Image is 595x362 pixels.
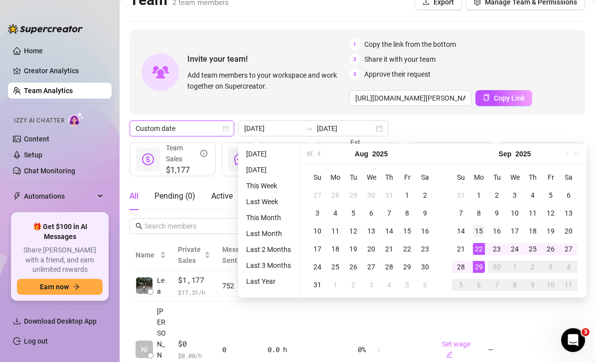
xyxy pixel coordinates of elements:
div: 3 [365,279,377,291]
span: message [234,153,246,165]
td: 2025-08-20 [362,240,380,258]
div: 26 [347,261,359,273]
div: 27 [311,189,323,201]
td: 2025-09-06 [560,186,578,204]
th: Sa [416,168,434,186]
td: 2025-08-03 [308,204,326,222]
span: $0 [178,338,210,350]
div: 29 [473,261,485,273]
th: Th [380,168,398,186]
th: We [506,168,524,186]
th: Su [308,168,326,186]
li: [DATE] [242,164,295,176]
div: 18 [329,243,341,255]
td: 2025-09-01 [470,186,488,204]
button: Last year (Control + left) [303,144,314,164]
div: 0.0 h [268,344,306,355]
input: Start date [244,123,301,134]
div: 9 [419,207,431,219]
span: download [13,317,21,325]
span: Private Sales [178,245,201,264]
div: 8 [473,207,485,219]
a: Creator Analytics [24,63,104,79]
td: 2025-08-05 [344,204,362,222]
span: 3 [582,328,590,336]
span: $ 17.31 /h [178,287,210,297]
li: This Week [242,180,295,192]
div: 4 [383,279,395,291]
td: 2025-09-26 [542,240,560,258]
td: 2025-08-04 [326,204,344,222]
span: Download Desktop App [24,317,97,325]
li: This Month [242,212,295,224]
div: 13 [563,207,575,219]
td: 2025-09-04 [524,186,542,204]
span: Lea [157,275,166,297]
div: 1 [473,189,485,201]
div: 0 [222,344,256,355]
a: Content [24,135,49,143]
td: 2025-10-04 [560,258,578,276]
td: 2025-08-09 [416,204,434,222]
td: 2025-08-24 [308,258,326,276]
td: 2025-08-26 [344,258,362,276]
span: swap-right [305,124,313,132]
td: 2025-10-05 [452,276,470,294]
div: 4 [329,207,341,219]
td: 2025-08-06 [362,204,380,222]
div: 30 [365,189,377,201]
td: 2025-09-05 [398,276,416,294]
td: 2025-09-19 [542,222,560,240]
div: 30 [419,261,431,273]
a: Set wageedit [442,340,470,359]
td: 2025-08-27 [362,258,380,276]
div: 8 [401,207,413,219]
span: Earn now [40,283,69,291]
span: Automations [24,188,95,204]
div: 20 [563,225,575,237]
div: 10 [311,225,323,237]
td: 2025-08-21 [380,240,398,258]
li: Last Month [242,228,295,240]
div: 21 [383,243,395,255]
td: 2025-09-22 [470,240,488,258]
div: 4 [563,261,575,273]
span: Izzy AI Chatter [14,116,64,125]
td: 2025-09-09 [488,204,506,222]
div: 3 [545,261,557,273]
span: arrow-right [73,283,80,290]
div: 5 [545,189,557,201]
div: 20 [365,243,377,255]
img: logo-BBDzfeDw.svg [8,24,83,34]
div: 14 [383,225,395,237]
span: thunderbolt [13,192,21,200]
div: 25 [329,261,341,273]
a: Setup [24,151,42,159]
td: 2025-08-23 [416,240,434,258]
th: Fr [542,168,560,186]
div: 29 [347,189,359,201]
div: 17 [311,243,323,255]
td: 2025-08-31 [452,186,470,204]
div: 752 [222,280,256,291]
td: 2025-09-06 [416,276,434,294]
img: Lea [136,277,152,294]
td: 2025-08-07 [380,204,398,222]
li: Last Year [242,275,295,287]
span: 2 [349,54,360,65]
div: 10 [509,207,521,219]
div: All [130,190,139,202]
span: Active [211,191,233,201]
li: Last 3 Months [242,259,295,271]
td: 2025-09-20 [560,222,578,240]
span: to [305,124,313,132]
th: Name [130,240,172,270]
td: 2025-09-27 [560,240,578,258]
div: 1 [401,189,413,201]
div: 24 [509,243,521,255]
div: 15 [473,225,485,237]
td: 2025-09-12 [542,204,560,222]
div: 6 [563,189,575,201]
div: Team Sales [166,142,207,164]
td: 2025-09-15 [470,222,488,240]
